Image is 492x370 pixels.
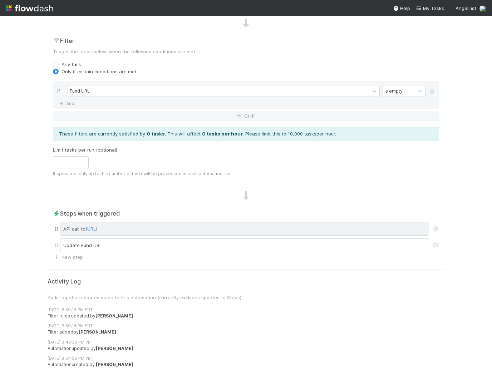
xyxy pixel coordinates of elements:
strong: 0 tasks per hour [202,131,243,137]
strong: 0 tasks [147,131,165,137]
strong: [PERSON_NAME] [95,313,133,319]
button: Or if... [53,111,439,121]
div: [DATE] 6:50:14 PM PDT [48,323,444,329]
div: If [57,86,68,98]
h2: Steps when triggered [53,209,439,218]
p: Trigger the steps below when the following conditions are met. [53,48,439,55]
div: Automation updated by [48,345,444,352]
img: logo-inverted-e16ddd16eac7371096b0.svg [6,2,53,14]
a: And.. [57,98,80,109]
h2: Filter [53,36,439,45]
p: Audit log of all updates made to this automation (currently excludes updates to Steps). [48,294,444,301]
span: AngelList [456,5,476,11]
div: Filter rules updated by [48,313,444,319]
h5: Activity Log [48,278,444,285]
div: Automation created by [48,361,444,368]
span: My Tasks [416,5,444,11]
div: [DATE] 8:42:38 PM PDT [48,339,444,345]
label: Limit tasks per run (optional) [53,146,117,153]
strong: [PERSON_NAME] [96,362,133,367]
a: New step [53,254,83,260]
div: [DATE] 8:24:58 PM PDT [48,355,444,361]
span: [URL] [85,226,97,232]
label: Only if certain conditions are met... [62,68,140,75]
div: Help [393,5,410,12]
div: [DATE] 6:50:14 PM PDT [48,307,444,313]
div: Fund URL [70,88,90,94]
strong: [PERSON_NAME] [96,346,133,351]
div: is empty [384,88,403,94]
a: My Tasks [416,5,444,12]
div: API call to [60,222,429,236]
div: These filters are currently satisfied by . This will affect . Please limit this to 10,000 tasks p... [53,127,439,140]
strong: [PERSON_NAME] [79,329,116,335]
img: avatar_eb751263-687b-4103-b8bd-7a95983f73d1.png [479,5,486,12]
div: Update Fund URL [60,238,429,252]
div: Filter added by [48,329,444,335]
label: Any task [62,61,81,68]
small: If specified, only up to this number of tasks will be processed in each automation run. [53,171,231,176]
